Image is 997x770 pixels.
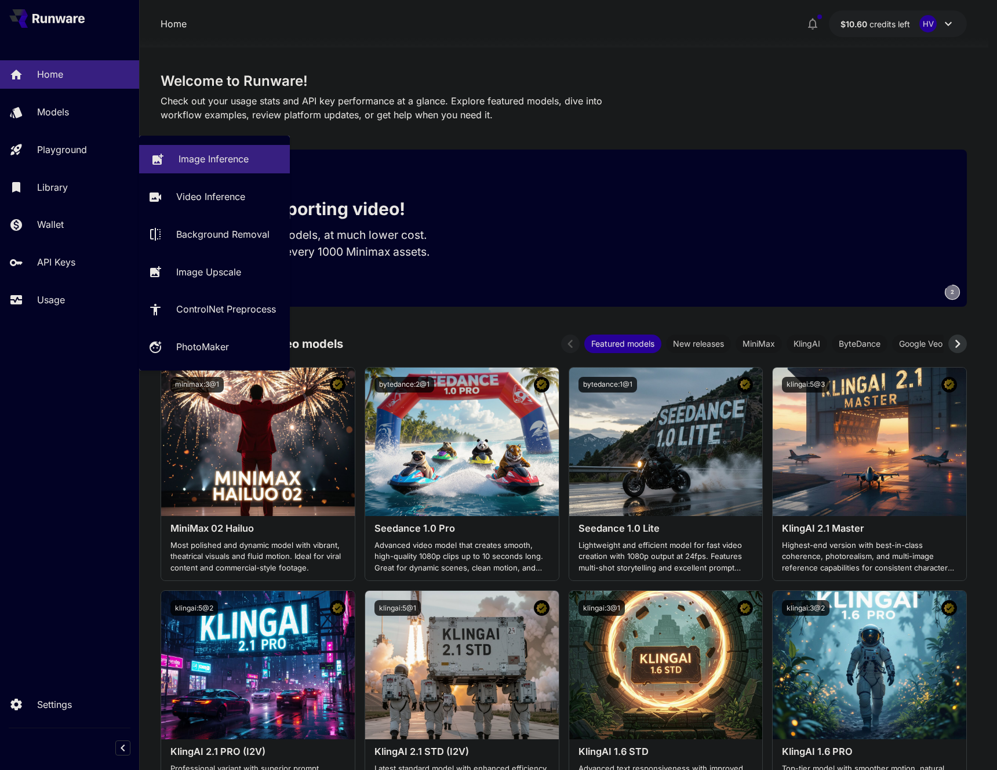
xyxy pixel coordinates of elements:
p: Library [37,180,68,194]
a: ControlNet Preprocess [139,295,290,324]
span: ByteDance [832,337,887,350]
p: ControlNet Preprocess [176,302,276,316]
button: Certified Model – Vetted for best performance and includes a commercial license. [534,377,550,393]
button: Certified Model – Vetted for best performance and includes a commercial license. [737,377,753,393]
h3: KlingAI 2.1 STD (I2V) [374,746,550,757]
p: Home [37,67,63,81]
h3: Seedance 1.0 Lite [578,523,754,534]
p: Save up to $350 for every 1000 Minimax assets. [179,244,449,260]
button: Certified Model – Vetted for best performance and includes a commercial license. [330,377,345,393]
span: Google Veo [892,337,949,350]
p: Playground [37,143,87,157]
p: Settings [37,698,72,711]
button: Certified Model – Vetted for best performance and includes a commercial license. [941,377,957,393]
div: Collapse sidebar [124,738,139,758]
p: API Keys [37,255,75,269]
button: klingai:5@3 [782,377,829,393]
button: minimax:3@1 [170,377,224,393]
p: Image Inference [179,152,249,166]
img: alt [569,368,763,516]
button: bytedance:2@1 [374,377,434,393]
a: PhotoMaker [139,333,290,361]
button: klingai:3@2 [782,600,829,616]
p: Advanced video model that creates smooth, high-quality 1080p clips up to 10 seconds long. Great f... [374,540,550,574]
h3: Seedance 1.0 Pro [374,523,550,534]
button: bytedance:1@1 [578,377,637,393]
p: Now supporting video! [212,196,405,222]
span: MiniMax [736,337,782,350]
p: Highest-end version with best-in-class coherence, photorealism, and multi-image reference capabil... [782,540,957,574]
h3: MiniMax 02 Hailuo [170,523,345,534]
img: alt [773,368,966,516]
img: alt [365,591,559,739]
span: Check out your usage stats and API key performance at a glance. Explore featured models, dive int... [161,95,602,121]
span: Featured models [584,337,661,350]
a: Video Inference [139,183,290,211]
img: alt [365,368,559,516]
img: alt [161,368,355,516]
button: Certified Model – Vetted for best performance and includes a commercial license. [737,600,753,616]
button: Certified Model – Vetted for best performance and includes a commercial license. [941,600,957,616]
button: klingai:5@1 [374,600,421,616]
p: Lightweight and efficient model for fast video creation with 1080p output at 24fps. Features mult... [578,540,754,574]
p: PhotoMaker [176,340,229,354]
div: HV [919,15,937,32]
span: KlingAI [787,337,827,350]
h3: Welcome to Runware! [161,73,967,89]
p: Most polished and dynamic model with vibrant, theatrical visuals and fluid motion. Ideal for vira... [170,540,345,574]
button: klingai:3@1 [578,600,625,616]
p: Wallet [37,217,64,231]
span: $10.60 [840,19,869,29]
img: alt [569,591,763,739]
p: Home [161,17,187,31]
span: New releases [666,337,731,350]
p: Image Upscale [176,265,241,279]
p: Run the best video models, at much lower cost. [179,227,449,244]
a: Background Removal [139,220,290,249]
button: Collapse sidebar [115,740,130,756]
p: Models [37,105,69,119]
img: alt [773,591,966,739]
button: klingai:5@2 [170,600,218,616]
button: $10.59859 [829,10,967,37]
img: alt [161,591,355,739]
h3: KlingAI 2.1 PRO (I2V) [170,746,345,757]
span: 2 [951,288,954,296]
a: Image Inference [139,145,290,173]
nav: breadcrumb [161,17,187,31]
p: Background Removal [176,227,270,241]
span: credits left [869,19,910,29]
div: $10.59859 [840,18,910,30]
a: Image Upscale [139,257,290,286]
button: Certified Model – Vetted for best performance and includes a commercial license. [330,600,345,616]
h3: KlingAI 1.6 STD [578,746,754,757]
h3: KlingAI 1.6 PRO [782,746,957,757]
button: Certified Model – Vetted for best performance and includes a commercial license. [534,600,550,616]
p: Video Inference [176,190,245,204]
p: Usage [37,293,65,307]
h3: KlingAI 2.1 Master [782,523,957,534]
